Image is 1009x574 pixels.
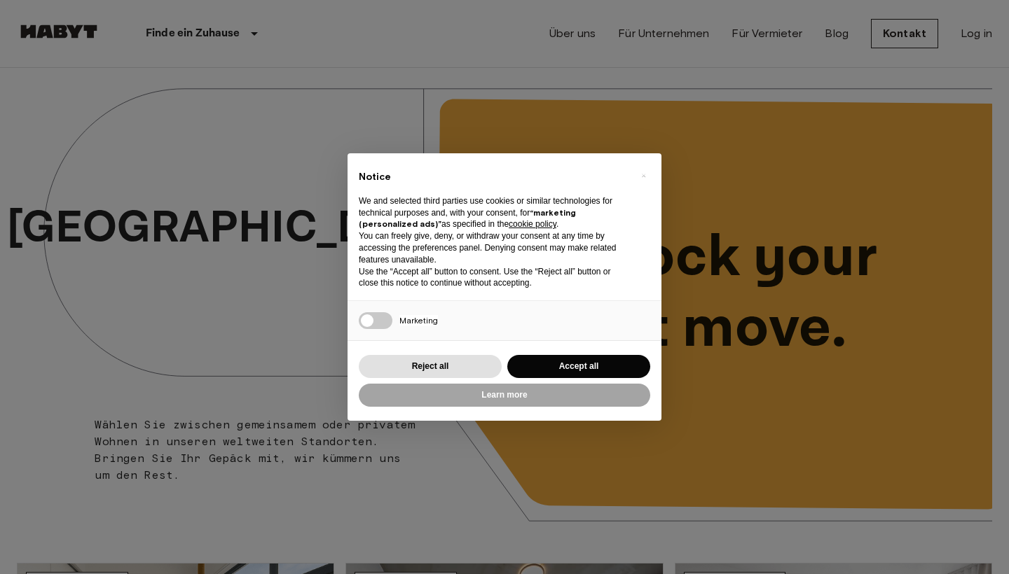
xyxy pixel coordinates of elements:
strong: “marketing (personalized ads)” [359,207,576,230]
a: cookie policy [509,219,556,229]
span: Marketing [399,315,438,325]
button: Reject all [359,355,502,378]
button: Accept all [507,355,650,378]
button: Close this notice [632,164,654,187]
span: × [641,167,646,184]
button: Learn more [359,384,650,407]
h2: Notice [359,170,628,184]
p: We and selected third parties use cookies or similar technologies for technical purposes and, wit... [359,195,628,230]
p: You can freely give, deny, or withdraw your consent at any time by accessing the preferences pane... [359,230,628,265]
p: Use the “Accept all” button to consent. Use the “Reject all” button or close this notice to conti... [359,266,628,290]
